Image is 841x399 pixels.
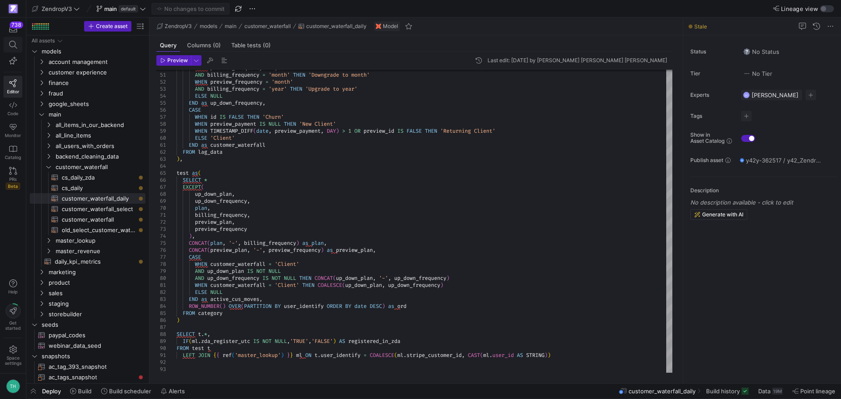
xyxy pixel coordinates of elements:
span: NOT [272,275,281,282]
button: 738 [4,21,22,37]
span: preview_frequency [269,247,321,254]
span: FALSE [406,127,422,134]
div: Press SPACE to select this row. [30,235,145,246]
div: Press SPACE to select this row. [30,120,145,130]
span: , [262,247,265,254]
div: 79 [156,268,166,275]
div: 72 [156,219,166,226]
span: (0) [263,42,271,48]
span: paypal_codes​​​​​​ [49,330,135,340]
div: 69 [156,198,166,205]
span: , [207,205,210,212]
div: 55 [156,99,166,106]
div: 78 [156,261,166,268]
span: main [49,109,144,120]
span: THEN [293,71,305,78]
span: staging [49,299,144,309]
a: daily_kpi_metrics​​​​​​​​​​ [30,256,145,267]
span: up_down_frequency [207,275,259,282]
span: ) [177,155,180,162]
span: Help [7,289,18,294]
button: Getstarted [4,300,22,334]
span: preview_plan [195,219,232,226]
span: 'Downgrade to month' [308,71,370,78]
span: product [49,278,144,288]
span: Generate with AI [702,212,743,218]
a: customer_waterfall​​​​​​​​​​ [30,214,145,225]
span: customer_waterfall [210,141,265,148]
button: Preview [156,55,191,66]
a: customer_waterfall_select​​​​​​​​​​ [30,204,145,214]
span: customer_waterfall_daily [306,23,367,29]
span: Experts [690,92,734,98]
span: DAY [327,127,336,134]
span: WHEN [195,113,207,120]
span: , [247,212,250,219]
span: 'Returning Client' [440,127,495,134]
div: Press SPACE to select this row. [30,183,145,193]
span: AND [195,71,204,78]
span: Lineage view [781,5,818,12]
div: Press SPACE to select this row. [30,88,145,99]
span: Data [758,388,770,395]
span: = [269,261,272,268]
div: 59 [156,127,166,134]
a: webinar_data_seed​​​​​​ [30,340,145,351]
span: WHEN [195,127,207,134]
div: 54 [156,92,166,99]
span: customer_waterfall​​​​​​​​​​ [62,215,135,225]
div: Press SPACE to select this row. [30,78,145,88]
div: 75 [156,240,166,247]
span: plan [195,205,207,212]
span: Editor [7,89,19,94]
span: Table tests [231,42,271,48]
div: Press SPACE to select this row. [30,99,145,109]
button: customer_waterfall [242,21,293,32]
span: > [342,127,345,134]
span: No Tier [743,70,772,77]
span: IS [397,127,403,134]
span: preview_payment [210,120,256,127]
a: PRsBeta [4,163,22,193]
span: ) [296,240,299,247]
div: 52 [156,78,166,85]
span: Preview [167,57,188,64]
span: ( [253,127,256,134]
div: Press SPACE to select this row. [30,46,145,56]
a: cs_daily​​​​​​​​​​ [30,183,145,193]
span: Beta [6,183,20,190]
span: CASE [189,254,201,261]
span: preview_plan [336,247,373,254]
span: storebuilder [49,309,144,319]
span: customer experience [49,67,144,78]
a: Spacesettings [4,342,22,370]
button: No statusNo Status [741,46,781,57]
span: (0) [213,42,221,48]
span: sales [49,288,144,298]
span: finance [49,78,144,88]
span: ac_tags_snapshot​​​​​​​ [49,372,135,382]
span: , [180,155,183,162]
span: END [189,99,198,106]
span: Alerts [169,388,185,395]
a: cs_daily_zda​​​​​​​​​​ [30,172,145,183]
span: Columns [187,42,221,48]
span: ELSE [195,92,207,99]
span: , [223,240,226,247]
span: NULL [269,268,281,275]
a: ac_tag_393_snapshot​​​​​​​ [30,361,145,372]
a: paypal_codes​​​​​​ [30,330,145,340]
span: cs_daily_zda​​​​​​​​​​ [62,173,135,183]
span: THEN [284,120,296,127]
button: Build [66,384,95,399]
span: WHEN [195,120,207,127]
span: up_down_plan [195,191,232,198]
div: 74 [156,233,166,240]
span: plan [210,240,223,247]
span: main [104,5,117,12]
span: customer_waterfall [210,261,265,268]
span: ( [207,247,210,254]
img: No status [743,48,750,55]
span: default [119,5,138,12]
span: preview_frequency [210,78,262,85]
